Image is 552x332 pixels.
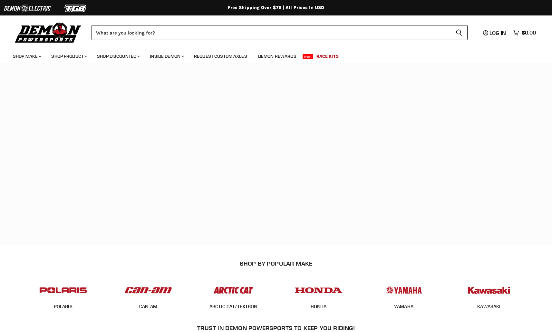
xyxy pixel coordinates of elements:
[379,280,429,300] img: POPULAR_MAKE_logo_5_20258e7f-293c-4aac-afa8-159eaa299126.jpg
[52,2,100,15] img: TGB Logo 2
[123,280,173,300] img: POPULAR_MAKE_logo_1_adc20308-ab24-48c4-9fac-e3c1a623d575.jpg
[477,304,500,309] a: KAWASAKI
[46,50,91,63] a: Shop Product
[294,280,344,300] img: POPULAR_MAKE_logo_4_4923a504-4bac-4306-a1be-165a52280178.jpg
[464,280,514,300] img: POPULAR_MAKE_logo_6_76e8c46f-2d1e-4ecc-b320-194822857d41.jpg
[209,304,257,309] a: ARCTIC CAT/TEXTRON
[145,50,188,63] a: Inside Demon
[26,260,526,267] h2: SHOP BY POPULAR MAKE
[92,50,144,63] a: Shop Discounted
[8,47,534,63] ul: Main menu
[189,50,252,63] a: Request Custom Axles
[450,25,468,40] button: Search
[394,304,413,309] a: YAMAHA
[208,280,258,300] img: POPULAR_MAKE_logo_3_027535af-6171-4c5e-a9bc-f0eccd05c5d6.jpg
[312,50,344,63] a: Race Kits
[139,304,158,309] a: CAN-AM
[92,25,468,40] form: Product
[303,54,314,59] span: New!
[13,21,83,44] img: Demon Powersports
[510,28,539,37] a: $0.00
[253,50,301,63] a: Demon Rewards
[92,25,450,40] input: Search
[480,30,510,36] a: Log in
[3,2,52,15] img: Demon Electric Logo 2
[54,304,73,309] a: POLARIS
[18,5,534,11] div: Free Shipping Over $75 | All Prices In USD
[38,280,88,300] img: POPULAR_MAKE_logo_2_dba48cf1-af45-46d4-8f73-953a0f002620.jpg
[522,30,536,36] span: $0.00
[8,50,45,63] a: Shop Make
[311,304,327,309] a: HONDA
[489,30,506,36] span: Log in
[34,325,518,331] h2: Trust In Demon Powersports To Keep You Riding!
